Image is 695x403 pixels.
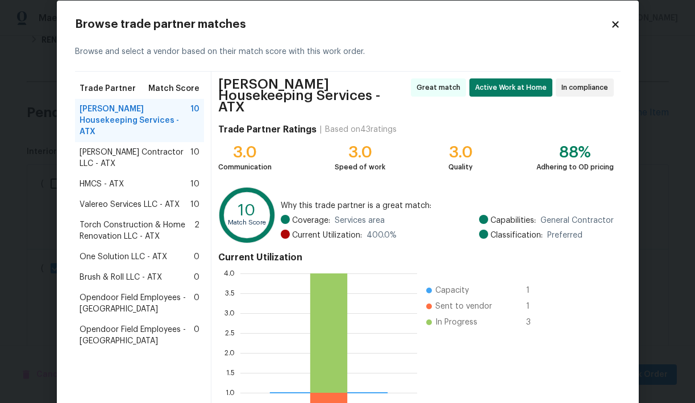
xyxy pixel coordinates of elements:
[218,252,613,263] h4: Current Utilization
[218,78,407,113] span: [PERSON_NAME] Housekeeping Services - ATX
[417,82,465,93] span: Great match
[325,124,397,135] div: Based on 43 ratings
[225,330,235,336] text: 2.5
[80,103,191,138] span: [PERSON_NAME] Housekeeping Services - ATX
[239,202,256,218] text: 10
[80,251,167,263] span: One Solution LLC - ATX
[448,161,473,173] div: Quality
[281,200,614,211] span: Why this trade partner is a great match:
[80,272,162,283] span: Brush & Roll LLC - ATX
[194,251,199,263] span: 0
[490,215,536,226] span: Capabilities:
[317,124,325,135] div: |
[536,161,614,173] div: Adhering to OD pricing
[435,301,492,312] span: Sent to vendor
[561,82,613,93] span: In compliance
[335,147,385,158] div: 3.0
[80,199,180,210] span: Valereo Services LLC - ATX
[292,230,362,241] span: Current Utilization:
[540,215,614,226] span: General Contractor
[367,230,397,241] span: 400.0 %
[148,83,199,94] span: Match Score
[228,219,267,226] text: Match Score
[526,285,544,296] span: 1
[190,103,199,138] span: 10
[190,199,199,210] span: 10
[190,147,199,169] span: 10
[218,161,272,173] div: Communication
[536,147,614,158] div: 88%
[80,219,195,242] span: Torch Construction & Home Renovation LLC - ATX
[194,324,199,347] span: 0
[75,32,621,72] div: Browse and select a vendor based on their match score with this work order.
[547,230,582,241] span: Preferred
[490,230,543,241] span: Classification:
[225,290,235,297] text: 3.5
[224,270,235,277] text: 4.0
[526,301,544,312] span: 1
[475,82,551,93] span: Active Work at Home
[218,147,272,158] div: 3.0
[292,215,330,226] span: Coverage:
[80,147,191,169] span: [PERSON_NAME] Contractor LLC - ATX
[224,350,235,356] text: 2.0
[190,178,199,190] span: 10
[224,310,235,317] text: 3.0
[435,285,469,296] span: Capacity
[80,178,124,190] span: HMCS - ATX
[80,292,194,315] span: Opendoor Field Employees - [GEOGRAPHIC_DATA]
[80,324,194,347] span: Opendoor Field Employees - [GEOGRAPHIC_DATA]
[194,219,199,242] span: 2
[435,317,477,328] span: In Progress
[194,292,199,315] span: 0
[526,317,544,328] span: 3
[194,272,199,283] span: 0
[335,215,385,226] span: Services area
[218,124,317,135] h4: Trade Partner Ratings
[448,147,473,158] div: 3.0
[75,19,610,30] h2: Browse trade partner matches
[80,83,136,94] span: Trade Partner
[226,369,235,376] text: 1.5
[226,389,235,396] text: 1.0
[335,161,385,173] div: Speed of work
